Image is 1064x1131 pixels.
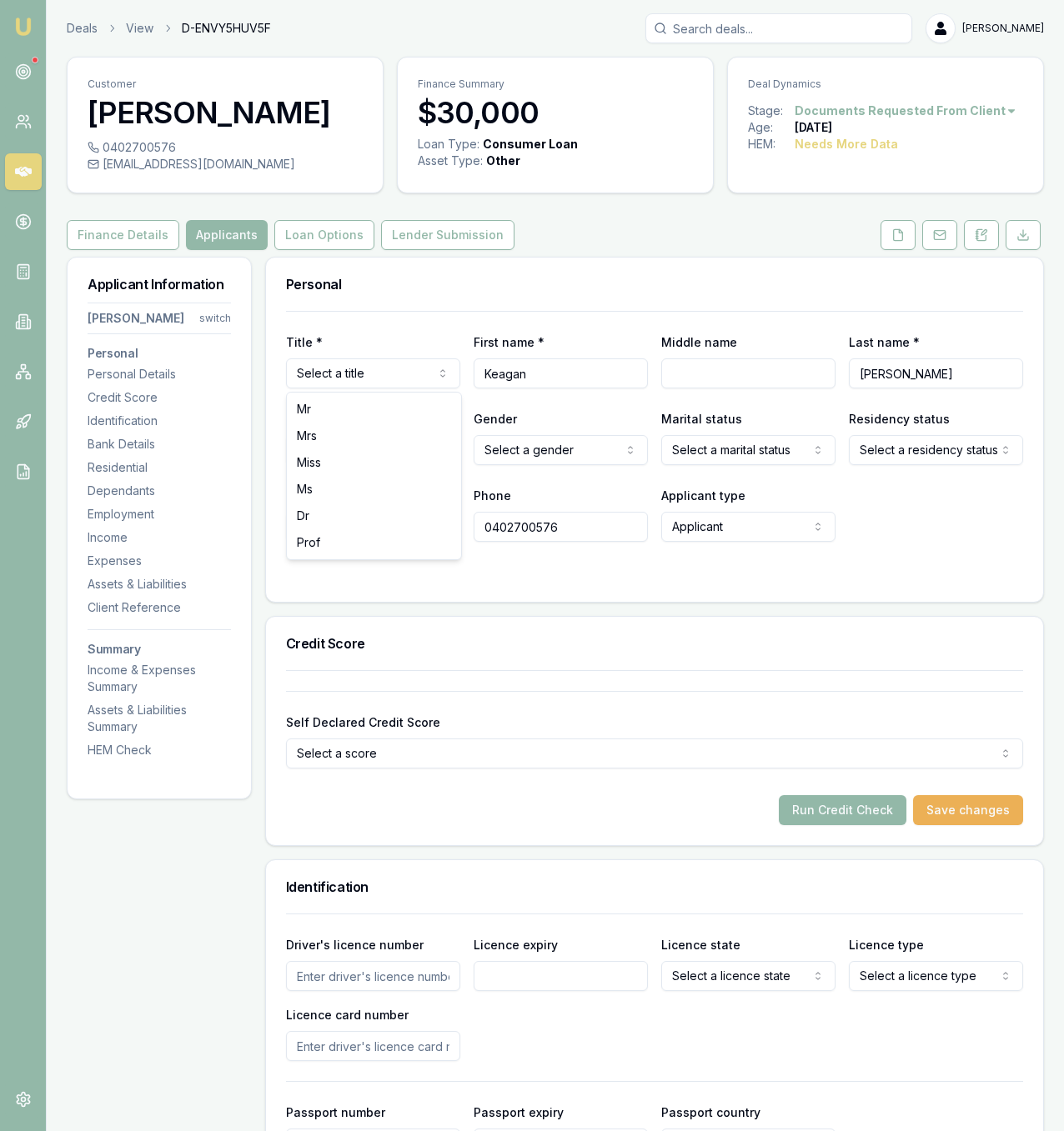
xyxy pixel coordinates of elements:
[297,401,311,418] span: Mr
[297,454,321,471] span: Miss
[297,508,309,524] span: Dr
[297,428,317,444] span: Mrs
[297,534,320,551] span: Prof
[297,481,313,498] span: Ms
